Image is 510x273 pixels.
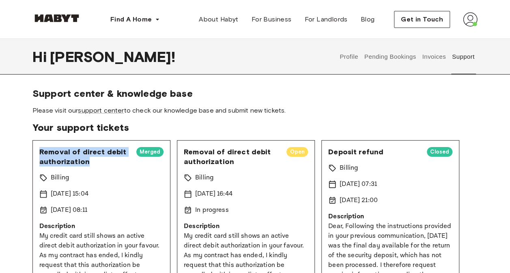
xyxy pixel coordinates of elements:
a: For Landlords [298,11,354,28]
p: Billing [195,173,214,183]
img: avatar [463,12,478,27]
span: Removal of direct debit authorization [39,147,130,166]
span: Get in Touch [401,15,443,24]
a: For Business [245,11,298,28]
img: Habyt [32,14,81,22]
button: Profile [339,39,359,75]
a: Blog [354,11,381,28]
p: [DATE] 08:11 [51,205,87,215]
span: Your support tickets [32,122,478,134]
span: Hi [32,48,50,65]
button: Pending Bookings [363,39,417,75]
p: [DATE] 15:04 [51,189,88,199]
p: Description [39,222,164,231]
a: support center [78,107,124,114]
span: Deposit refund [328,147,420,157]
span: Please visit our to check our knowledge base and submit new tickets. [32,106,478,115]
p: In progress [195,205,229,215]
div: user profile tabs [337,39,478,75]
span: Open [286,148,308,156]
a: About Habyt [192,11,245,28]
span: For Business [252,15,292,24]
span: Find A Home [110,15,152,24]
p: Description [184,222,308,231]
span: [PERSON_NAME] ! [50,48,175,65]
p: [DATE] 07:31 [340,179,377,189]
span: Merged [136,148,164,156]
p: [DATE] 16:44 [195,189,232,199]
span: Blog [361,15,375,24]
button: Invoices [421,39,447,75]
button: Get in Touch [394,11,450,28]
p: Billing [51,173,69,183]
button: Support [451,39,476,75]
p: Billing [340,163,358,173]
button: Find A Home [104,11,166,28]
p: Description [328,212,452,222]
span: Removal of direct debit authorization [184,147,280,166]
p: [DATE] 21:00 [340,196,378,205]
span: For Landlords [304,15,347,24]
span: Closed [427,148,452,156]
span: About Habyt [199,15,238,24]
span: Support center & knowledge base [32,87,478,100]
